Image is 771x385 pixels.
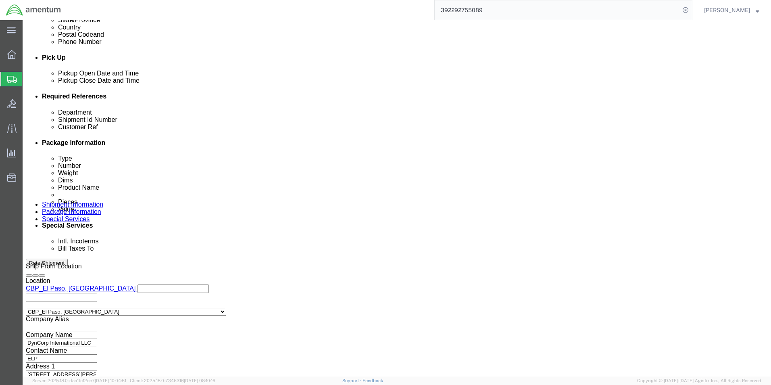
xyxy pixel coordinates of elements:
[435,0,680,20] input: Search for shipment number, reference number
[184,378,215,383] span: [DATE] 08:10:16
[95,378,126,383] span: [DATE] 10:04:51
[23,20,771,377] iframe: FS Legacy Container
[32,378,126,383] span: Server: 2025.18.0-daa1fe12ee7
[363,378,383,383] a: Feedback
[130,378,215,383] span: Client: 2025.18.0-7346316
[637,377,761,384] span: Copyright © [DATE]-[DATE] Agistix Inc., All Rights Reserved
[704,6,750,15] span: James Barragan
[342,378,363,383] a: Support
[704,5,760,15] button: [PERSON_NAME]
[6,4,61,16] img: logo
